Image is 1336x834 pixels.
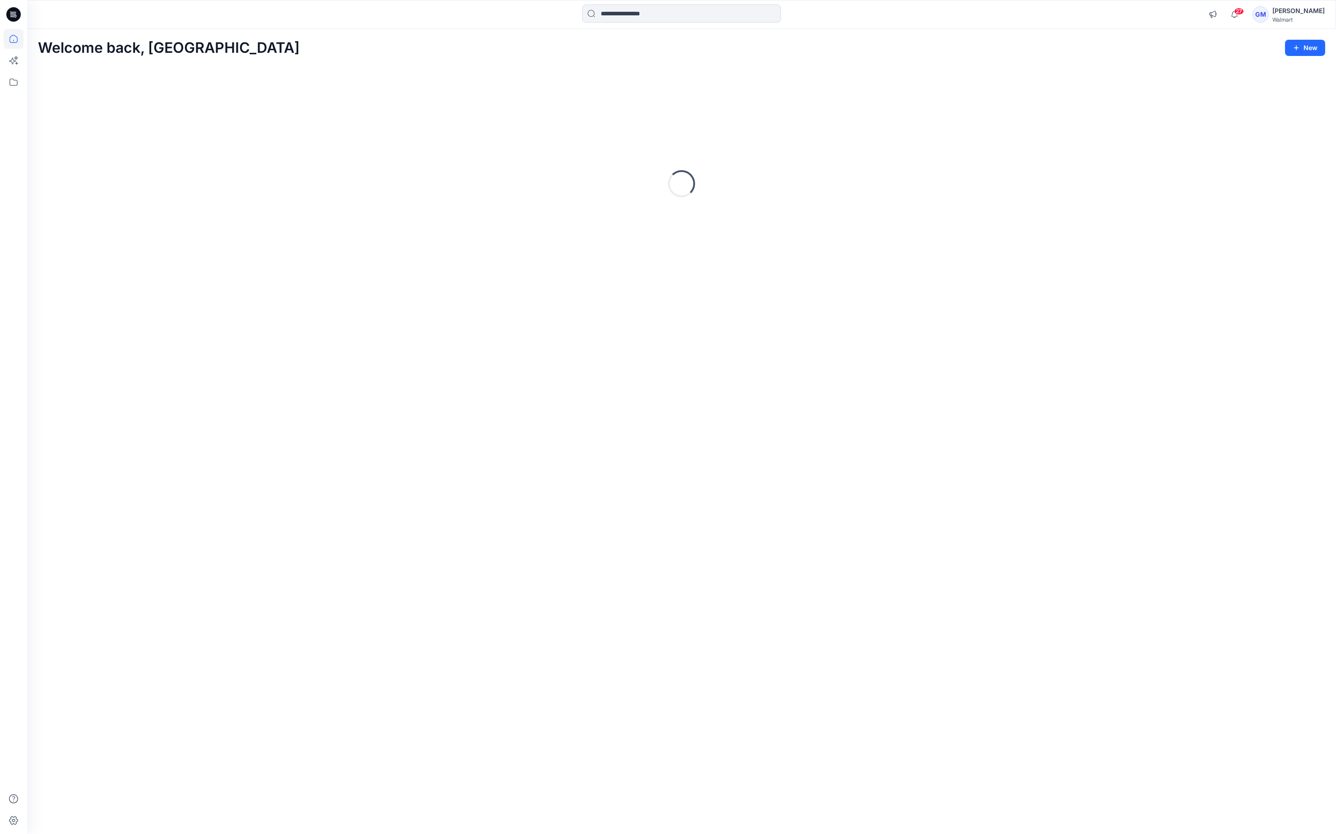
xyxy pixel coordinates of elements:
div: GM [1252,6,1269,23]
h2: Welcome back, [GEOGRAPHIC_DATA] [38,40,300,56]
span: 27 [1234,8,1244,15]
button: New [1285,40,1325,56]
div: Walmart [1272,16,1325,23]
div: [PERSON_NAME] [1272,5,1325,16]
